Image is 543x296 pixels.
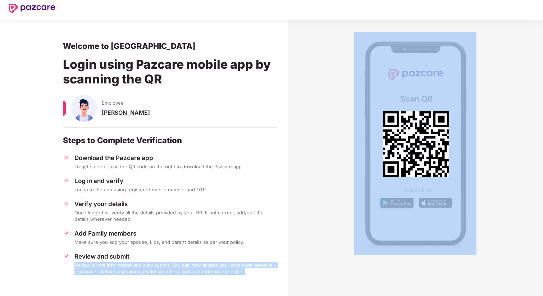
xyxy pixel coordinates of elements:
div: Login using Pazcare mobile app by scanning the QR [63,51,277,95]
span: Employee [102,100,124,106]
img: New Pazcare Logo [9,4,55,13]
img: Mobile [354,32,476,255]
img: svg+xml;base64,PHN2ZyBpZD0iVGljay0zMngzMiIgeG1sbnM9Imh0dHA6Ly93d3cudzMub3JnLzIwMDAvc3ZnIiB3aWR0aD... [63,252,70,260]
div: Download the Pazcare app [74,154,277,162]
div: To get started, scan the QR code on the right to download the Pazcare app. [74,163,277,170]
img: svg+xml;base64,PHN2ZyBpZD0iVGljay0zMngzMiIgeG1sbnM9Imh0dHA6Ly93d3cudzMub3JnLzIwMDAvc3ZnIiB3aWR0aD... [63,177,70,184]
div: Log in to the app using registered mobile number and OTP. [74,186,277,193]
div: Add Family members [74,229,277,237]
img: svg+xml;base64,PHN2ZyBpZD0iU3BvdXNlX01hbGUiIHhtbG5zPSJodHRwOi8vd3d3LnczLm9yZy8yMDAwL3N2ZyIgeG1sbn... [71,95,97,122]
div: Steps to Complete Verification [63,135,277,145]
div: Log in and verify [74,177,277,185]
div: Review and submit [74,252,277,260]
div: [PERSON_NAME] [102,109,277,123]
div: Make sure you add your spouse, kids, and parent details as per your policy. [74,239,277,245]
div: Verify your details [74,200,277,208]
div: Review all the information and click submit. You can now access your employee benefits - insuranc... [74,262,277,275]
img: svg+xml;base64,PHN2ZyBpZD0iVGljay0zMngzMiIgeG1sbnM9Imh0dHA6Ly93d3cudzMub3JnLzIwMDAvc3ZnIiB3aWR0aD... [63,200,70,207]
div: Once logged in, verify all the details provided by your HR. If not correct, add/edit the details ... [74,209,277,222]
img: svg+xml;base64,PHN2ZyBpZD0iVGljay0zMngzMiIgeG1sbnM9Imh0dHA6Ly93d3cudzMub3JnLzIwMDAvc3ZnIiB3aWR0aD... [63,154,70,161]
img: svg+xml;base64,PHN2ZyBpZD0iVGljay0zMngzMiIgeG1sbnM9Imh0dHA6Ly93d3cudzMub3JnLzIwMDAvc3ZnIiB3aWR0aD... [63,229,70,237]
div: Welcome to [GEOGRAPHIC_DATA] [63,41,277,51]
